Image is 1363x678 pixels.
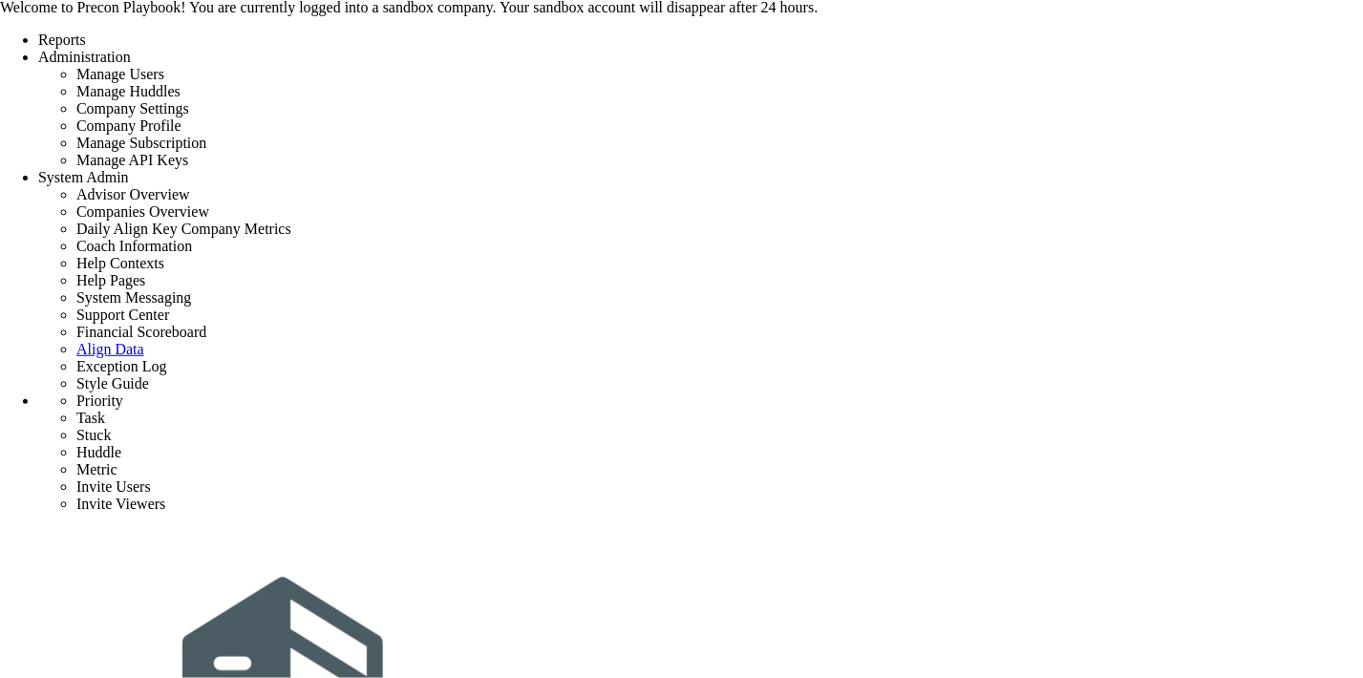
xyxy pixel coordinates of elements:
[76,255,164,271] span: Help Contexts
[76,307,169,323] span: Support Center
[38,32,86,48] span: Reports
[76,324,206,340] span: Financial Scoreboard
[76,375,149,392] span: Style Guide
[38,169,129,185] span: System Admin
[38,49,131,65] span: Administration
[76,358,167,374] span: Exception Log
[76,444,121,460] span: Huddle
[76,186,190,202] span: Advisor Overview
[76,392,123,409] span: Priority
[76,461,117,477] span: Metric
[76,272,145,288] span: Help Pages
[76,83,181,99] span: Manage Huddles
[76,341,144,357] a: Align Data
[76,221,291,237] span: Daily Align Key Company Metrics
[76,117,181,134] span: Company Profile
[76,478,151,495] span: Invite Users
[76,427,111,443] span: Stuck
[76,289,191,306] span: System Messaging
[76,66,164,82] span: Manage Users
[76,410,105,426] span: Task
[76,152,188,168] span: Manage API Keys
[76,496,165,512] span: Invite Viewers
[76,135,206,151] span: Manage Subscription
[76,238,192,254] span: Coach Information
[76,100,189,117] span: Company Settings
[76,203,209,220] span: Companies Overview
